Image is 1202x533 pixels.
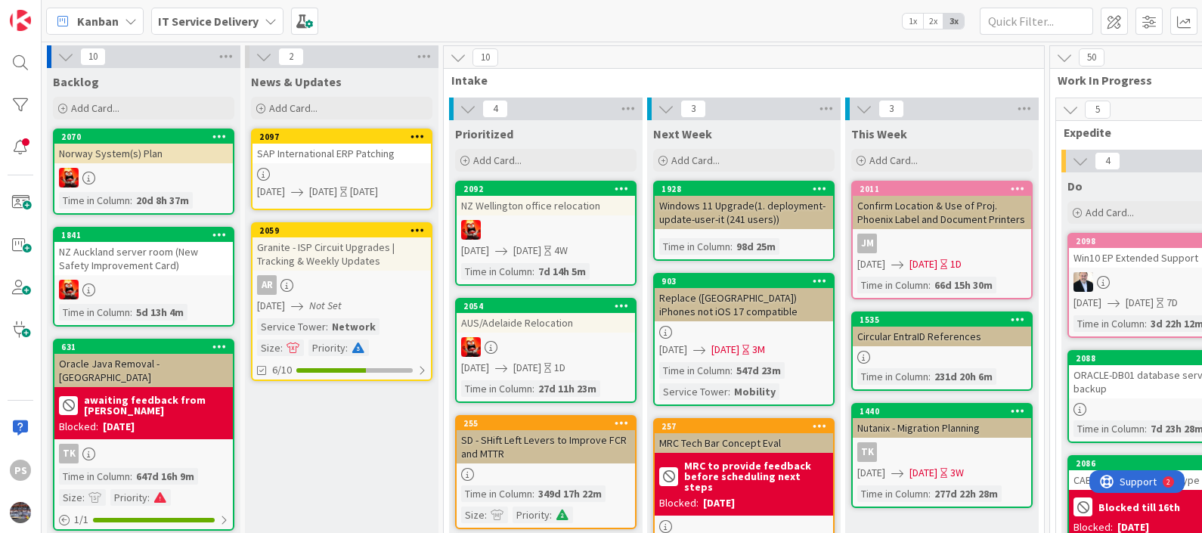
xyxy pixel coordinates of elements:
[860,406,1031,417] div: 1440
[659,383,728,400] div: Service Tower
[252,275,431,295] div: AR
[909,256,937,272] span: [DATE]
[534,263,590,280] div: 7d 14h 5m
[158,14,259,29] b: IT Service Delivery
[54,168,233,187] div: VN
[931,485,1002,502] div: 277d 22h 28m
[860,184,1031,194] div: 2011
[461,220,481,240] img: VN
[485,507,487,523] span: :
[61,342,233,352] div: 631
[513,360,541,376] span: [DATE]
[853,234,1031,253] div: JM
[853,442,1031,462] div: TK
[309,184,337,200] span: [DATE]
[513,243,541,259] span: [DATE]
[130,304,132,321] span: :
[550,507,552,523] span: :
[252,224,431,237] div: 2059
[472,48,498,67] span: 10
[10,502,31,523] img: avatar
[532,263,534,280] span: :
[308,339,345,356] div: Priority
[730,238,733,255] span: :
[513,507,550,523] div: Priority
[655,182,833,196] div: 1928
[733,362,785,379] div: 547d 23m
[853,404,1031,418] div: 1440
[928,277,931,293] span: :
[711,342,739,358] span: [DATE]
[655,274,833,288] div: 903
[269,101,318,115] span: Add Card...
[534,485,606,502] div: 349d 17h 22m
[252,130,431,144] div: 2097
[655,274,833,321] div: 903Replace ([GEOGRAPHIC_DATA]) iPhones not iOS 17 compatible
[853,196,1031,229] div: Confirm Location & Use of Proj. Phoenix Label and Document Printers
[54,228,233,242] div: 1841
[451,73,1025,88] span: Intake
[853,313,1031,327] div: 1535
[928,485,931,502] span: :
[1098,502,1180,513] b: Blocked till 16th
[461,337,481,357] img: VN
[461,360,489,376] span: [DATE]
[257,275,277,295] div: AR
[923,14,943,29] span: 2x
[857,368,928,385] div: Time in Column
[82,489,85,506] span: :
[54,130,233,163] div: 2070Norway System(s) Plan
[1145,420,1147,437] span: :
[463,418,635,429] div: 255
[853,327,1031,346] div: Circular EntraID References
[59,304,130,321] div: Time in Column
[980,8,1093,35] input: Quick Filter...
[532,380,534,397] span: :
[860,315,1031,325] div: 1535
[457,299,635,313] div: 2054
[59,468,130,485] div: Time in Column
[54,130,233,144] div: 2070
[1086,206,1134,219] span: Add Card...
[671,153,720,167] span: Add Card...
[54,354,233,387] div: Oracle Java Removal - [GEOGRAPHIC_DATA]
[272,362,292,378] span: 6/10
[10,10,31,31] img: Visit kanbanzone.com
[80,48,106,66] span: 10
[653,126,712,141] span: Next Week
[950,465,964,481] div: 3W
[461,507,485,523] div: Size
[132,192,193,209] div: 20d 8h 37m
[950,256,962,272] div: 1D
[147,489,150,506] span: :
[655,420,833,453] div: 257MRC Tech Bar Concept Eval
[482,100,508,118] span: 4
[661,276,833,287] div: 903
[1126,295,1154,311] span: [DATE]
[1073,295,1101,311] span: [DATE]
[730,362,733,379] span: :
[851,126,907,141] span: This Week
[659,362,730,379] div: Time in Column
[345,339,348,356] span: :
[77,6,81,18] div: 2
[130,192,132,209] span: :
[1085,101,1111,119] span: 5
[857,234,877,253] div: JM
[655,182,833,229] div: 1928Windows 11 Upgrade(1. deployment-update-user-it (241 users))
[1166,295,1178,311] div: 7D
[59,280,79,299] img: VN
[280,339,283,356] span: :
[853,313,1031,346] div: 1535Circular EntraID References
[259,225,431,236] div: 2059
[350,184,378,200] div: [DATE]
[928,368,931,385] span: :
[931,277,996,293] div: 66d 15h 30m
[461,243,489,259] span: [DATE]
[103,419,135,435] div: [DATE]
[661,421,833,432] div: 257
[59,419,98,435] div: Blocked:
[59,192,130,209] div: Time in Column
[463,301,635,311] div: 2054
[59,168,79,187] img: VN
